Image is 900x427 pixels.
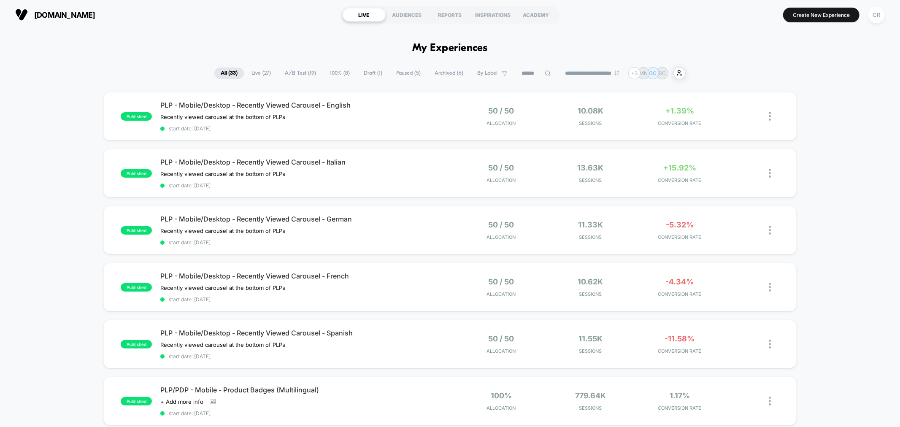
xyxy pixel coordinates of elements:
[866,6,887,24] button: CR
[548,177,633,183] span: Sessions
[160,284,285,291] span: Recently viewed carousel at the bottom of PLPs
[769,169,771,178] img: close
[578,277,603,286] span: 10.62k
[489,220,514,229] span: 50 / 50
[121,340,152,349] span: published
[13,8,98,22] button: [DOMAIN_NAME]
[121,283,152,292] span: published
[487,405,516,411] span: Allocation
[472,8,515,22] div: INSPIRATIONS
[160,158,449,166] span: PLP - Mobile/Desktop - Recently Viewed Carousel - Italian
[649,70,657,76] p: GC
[548,234,633,240] span: Sessions
[769,340,771,349] img: close
[487,120,516,126] span: Allocation
[640,70,648,76] p: MN
[868,7,885,23] div: CR
[160,114,285,120] span: Recently viewed carousel at the bottom of PLPs
[665,106,694,115] span: +1.39%
[665,334,695,343] span: -11.58%
[666,277,694,286] span: -4.34%
[491,391,512,400] span: 100%
[477,70,497,76] span: By Label
[160,215,449,223] span: PLP - Mobile/Desktop - Recently Viewed Carousel - German
[160,410,449,416] span: start date: [DATE]
[121,226,152,235] span: published
[575,391,606,400] span: 779.64k
[548,405,633,411] span: Sessions
[548,291,633,297] span: Sessions
[429,8,472,22] div: REPORTS
[214,68,244,79] span: All ( 33 )
[637,120,722,126] span: CONVERSION RATE
[548,120,633,126] span: Sessions
[121,169,152,178] span: published
[324,68,356,79] span: 100% ( 8 )
[160,170,285,177] span: Recently viewed carousel at the bottom of PLPs
[769,283,771,292] img: close
[160,329,449,337] span: PLP - Mobile/Desktop - Recently Viewed Carousel - Spanish
[121,112,152,121] span: published
[666,220,694,229] span: -5.32%
[578,334,603,343] span: 11.55k
[670,391,690,400] span: 1.17%
[637,291,722,297] span: CONVERSION RATE
[390,68,427,79] span: Paused ( 5 )
[386,8,429,22] div: AUDIENCES
[487,177,516,183] span: Allocation
[578,106,603,115] span: 10.08k
[428,68,470,79] span: Archived ( 6 )
[548,348,633,354] span: Sessions
[489,334,514,343] span: 50 / 50
[614,70,619,76] img: end
[160,386,449,394] span: PLP/PDP - Mobile - Product Badges (Multilingual)
[637,348,722,354] span: CONVERSION RATE
[628,67,641,79] div: + 3
[343,8,386,22] div: LIVE
[357,68,389,79] span: Draft ( 1 )
[487,291,516,297] span: Allocation
[160,125,449,132] span: start date: [DATE]
[487,348,516,354] span: Allocation
[160,182,449,189] span: start date: [DATE]
[121,397,152,405] span: published
[637,405,722,411] span: CONVERSION RATE
[769,397,771,405] img: close
[245,68,277,79] span: Live ( 27 )
[489,277,514,286] span: 50 / 50
[160,227,285,234] span: Recently viewed carousel at the bottom of PLPs
[769,112,771,121] img: close
[160,398,203,405] span: + Add more info
[769,226,771,235] img: close
[578,220,603,229] span: 11.33k
[160,296,449,303] span: start date: [DATE]
[487,234,516,240] span: Allocation
[659,70,666,76] p: SC
[15,8,28,21] img: Visually logo
[783,8,859,22] button: Create New Experience
[412,42,488,54] h1: My Experiences
[34,11,95,19] span: [DOMAIN_NAME]
[578,163,604,172] span: 13.63k
[160,353,449,359] span: start date: [DATE]
[637,234,722,240] span: CONVERSION RATE
[637,177,722,183] span: CONVERSION RATE
[160,272,449,280] span: PLP - Mobile/Desktop - Recently Viewed Carousel - French
[160,239,449,246] span: start date: [DATE]
[663,163,696,172] span: +15.92%
[515,8,558,22] div: ACADEMY
[489,106,514,115] span: 50 / 50
[278,68,322,79] span: A/B Test ( 19 )
[489,163,514,172] span: 50 / 50
[160,101,449,109] span: PLP - Mobile/Desktop - Recently Viewed Carousel - English
[160,341,285,348] span: Recently viewed carousel at the bottom of PLPs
